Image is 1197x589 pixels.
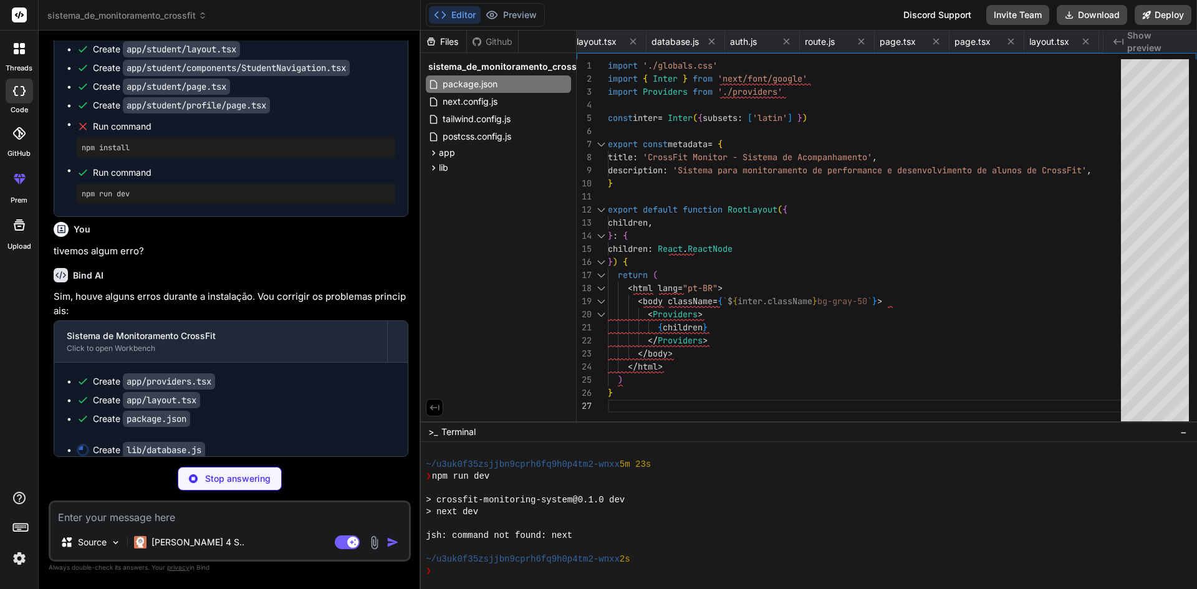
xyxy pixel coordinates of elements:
[668,348,673,359] span: >
[577,177,592,190] div: 10
[643,204,678,215] span: default
[123,392,200,408] code: app/layout.tsx
[728,295,733,307] span: $
[1087,165,1092,176] span: ,
[613,256,618,267] span: )
[877,295,882,307] span: >
[633,112,658,123] span: inter
[643,138,668,150] span: const
[577,308,592,321] div: 20
[718,295,723,307] span: {
[593,229,609,242] div: Click to collapse the range.
[713,295,718,307] span: =
[426,459,620,471] span: ~/u3uk0f35zsjjbn9cprh6fq9h0p4tm2-wnxx
[93,80,230,93] div: Create
[577,360,592,373] div: 24
[608,243,648,254] span: children
[663,322,703,333] span: children
[620,459,651,471] span: 5m 23s
[73,269,103,282] h6: Bind AI
[693,73,713,84] span: from
[577,151,592,164] div: 8
[593,295,609,308] div: Click to collapse the range.
[67,343,375,353] div: Click to open Workbench
[577,282,592,295] div: 18
[648,335,658,346] span: </
[577,295,592,308] div: 19
[633,282,678,294] span: html lang
[767,295,812,307] span: className
[658,361,663,372] span: >
[693,112,698,123] span: (
[628,282,633,294] span: <
[428,60,585,73] span: sistema_de_monitoramento_crossfit
[441,426,476,438] span: Terminal
[762,295,767,307] span: .
[426,494,625,506] span: > crossfit-monitoring-system@0.1.0 dev
[54,290,408,318] p: Sim, houve alguns erros durante a instalação. Vou corrigir os problemas principais:
[653,269,658,280] span: (
[648,309,653,320] span: <
[718,138,723,150] span: {
[752,112,787,123] span: 'latin'
[653,309,698,320] span: Providers
[880,36,916,48] span: page.tsx
[643,295,713,307] span: body className
[577,98,592,112] div: 4
[648,243,653,254] span: :
[426,471,432,482] span: ❯
[608,151,633,163] span: title
[151,536,244,548] p: [PERSON_NAME] 4 S..
[441,77,499,92] span: package.json
[805,36,835,48] span: route.js
[593,256,609,269] div: Click to collapse the range.
[683,204,723,215] span: function
[648,217,653,228] span: ,
[426,565,432,577] span: ❯
[1127,29,1187,54] span: Show preview
[78,536,107,548] p: Source
[441,129,512,144] span: postcss.config.js
[1180,426,1187,438] span: −
[658,335,703,346] span: Providers
[668,138,708,150] span: metadata
[1029,36,1069,48] span: layout.tsx
[643,86,688,97] span: Providers
[429,6,481,24] button: Editor
[577,256,592,269] div: 16
[1135,5,1191,25] button: Deploy
[613,230,618,241] span: :
[668,112,693,123] span: Inter
[693,86,713,97] span: from
[426,506,478,518] span: > next dev
[93,444,205,456] div: Create
[683,243,688,254] span: .
[577,386,592,400] div: 26
[608,230,613,241] span: }
[54,321,387,362] button: Sistema de Monitoramento CrossFitClick to open Workbench
[577,269,592,282] div: 17
[123,41,240,57] code: app/student/layout.tsx
[683,282,718,294] span: "pt-BR"
[93,394,200,406] div: Create
[708,138,713,150] span: =
[678,282,683,294] span: =
[93,413,190,425] div: Create
[643,151,872,163] span: 'CrossFit Monitor - Sistema de Acompanhamento'
[643,73,648,84] span: {
[577,203,592,216] div: 12
[441,94,499,109] span: next.config.js
[633,151,638,163] span: :
[7,241,31,252] label: Upload
[1178,422,1190,442] button: −
[608,73,638,84] span: import
[577,125,592,138] div: 6
[82,189,390,199] pre: npm run dev
[577,347,592,360] div: 23
[623,256,628,267] span: {
[123,97,270,113] code: app/student/profile/page.tsx
[577,36,617,48] span: layout.tsx
[730,36,757,48] span: auth.js
[577,85,592,98] div: 3
[608,112,633,123] span: const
